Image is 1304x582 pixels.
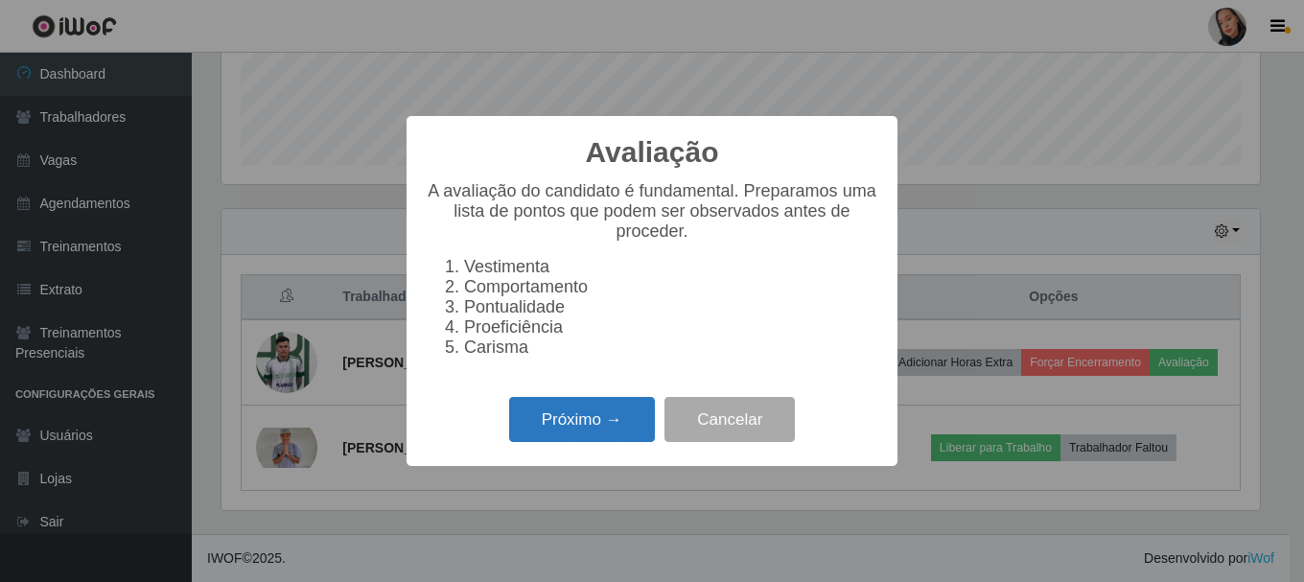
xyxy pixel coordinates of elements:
[509,397,655,442] button: Próximo →
[426,181,878,242] p: A avaliação do candidato é fundamental. Preparamos uma lista de pontos que podem ser observados a...
[464,297,878,317] li: Pontualidade
[464,277,878,297] li: Comportamento
[464,317,878,338] li: Proeficiência
[464,338,878,358] li: Carisma
[586,135,719,170] h2: Avaliação
[464,257,878,277] li: Vestimenta
[664,397,795,442] button: Cancelar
